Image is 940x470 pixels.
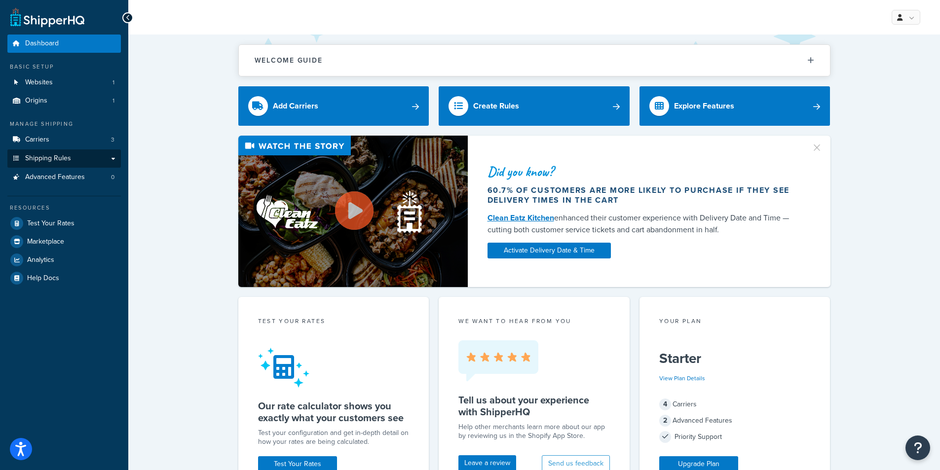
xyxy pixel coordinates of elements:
[659,374,705,383] a: View Plan Details
[659,415,671,427] span: 2
[27,219,75,228] span: Test Your Rates
[674,99,734,113] div: Explore Features
[7,92,121,110] li: Origins
[7,63,121,71] div: Basic Setup
[639,86,830,126] a: Explore Features
[273,99,318,113] div: Add Carriers
[488,185,799,205] div: 60.7% of customers are more likely to purchase if they see delivery times in the cart
[7,168,121,186] li: Advanced Features
[258,317,410,328] div: Test your rates
[239,45,830,76] button: Welcome Guide
[111,173,114,181] span: 0
[7,215,121,232] a: Test Your Rates
[488,243,611,258] a: Activate Delivery Date & Time
[473,99,519,113] div: Create Rules
[113,97,114,105] span: 1
[7,73,121,92] li: Websites
[111,136,114,144] span: 3
[439,86,630,126] a: Create Rules
[7,120,121,128] div: Manage Shipping
[25,154,71,163] span: Shipping Rules
[458,423,610,440] p: Help other merchants learn more about our app by reviewing us in the Shopify App Store.
[238,86,429,126] a: Add Carriers
[458,317,610,325] p: we want to hear from you
[488,165,799,179] div: Did you know?
[258,429,410,446] div: Test your configuration and get in-depth detail on how your rates are being calculated.
[7,251,121,269] a: Analytics
[25,78,53,87] span: Websites
[7,204,121,212] div: Resources
[458,394,610,418] h5: Tell us about your experience with ShipperHQ
[659,398,811,411] div: Carriers
[7,131,121,149] li: Carriers
[7,92,121,110] a: Origins1
[113,78,114,87] span: 1
[25,136,49,144] span: Carriers
[25,39,59,48] span: Dashboard
[238,136,468,287] img: Video thumbnail
[659,398,671,410] span: 4
[7,35,121,53] a: Dashboard
[258,400,410,424] h5: Our rate calculator shows you exactly what your customers see
[25,173,85,181] span: Advanced Features
[7,269,121,287] a: Help Docs
[659,351,811,366] h5: Starter
[7,149,121,168] a: Shipping Rules
[905,435,930,460] button: Open Resource Center
[488,212,554,223] a: Clean Eatz Kitchen
[488,212,799,236] div: enhanced their customer experience with Delivery Date and Time — cutting both customer service ti...
[7,233,121,251] a: Marketplace
[27,238,64,246] span: Marketplace
[659,414,811,428] div: Advanced Features
[27,274,59,283] span: Help Docs
[659,430,811,444] div: Priority Support
[25,97,47,105] span: Origins
[7,131,121,149] a: Carriers3
[27,256,54,264] span: Analytics
[255,57,323,64] h2: Welcome Guide
[659,317,811,328] div: Your Plan
[7,73,121,92] a: Websites1
[7,168,121,186] a: Advanced Features0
